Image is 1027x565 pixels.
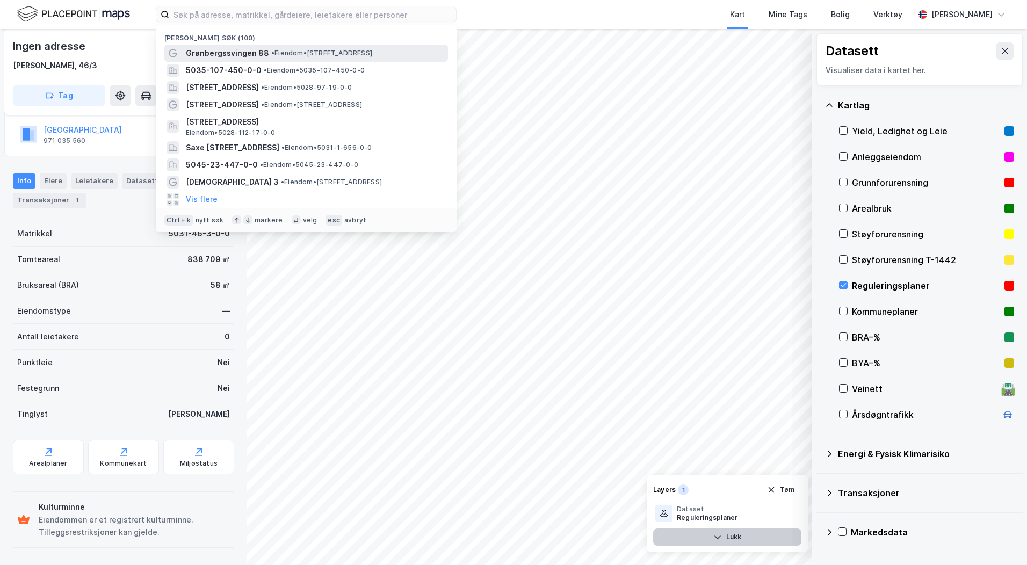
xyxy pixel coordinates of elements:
[326,215,342,226] div: esc
[852,125,1000,137] div: Yield, Ledighet og Leie
[261,100,362,109] span: Eiendom • [STREET_ADDRESS]
[17,279,79,292] div: Bruksareal (BRA)
[303,216,317,224] div: velg
[186,176,279,189] span: [DEMOGRAPHIC_DATA] 3
[186,128,276,137] span: Eiendom • 5028-112-17-0-0
[29,459,67,468] div: Arealplaner
[122,173,162,189] div: Datasett
[281,178,382,186] span: Eiendom • [STREET_ADDRESS]
[164,215,193,226] div: Ctrl + k
[271,49,372,57] span: Eiendom • [STREET_ADDRESS]
[261,83,352,92] span: Eiendom • 5028-97-19-0-0
[264,66,365,75] span: Eiendom • 5035-107-450-0-0
[71,195,82,206] div: 1
[653,486,676,494] div: Layers
[186,64,262,77] span: 5035-107-450-0-0
[730,8,745,21] div: Kart
[40,173,67,189] div: Eiere
[222,305,230,317] div: —
[17,382,59,395] div: Festegrunn
[873,8,902,21] div: Verktøy
[344,216,366,224] div: avbryt
[677,513,737,522] div: Reguleringsplaner
[17,227,52,240] div: Matrikkel
[218,356,230,369] div: Nei
[186,115,444,128] span: [STREET_ADDRESS]
[281,178,284,186] span: •
[100,459,147,468] div: Kommunekart
[281,143,285,151] span: •
[931,8,993,21] div: [PERSON_NAME]
[852,253,1000,266] div: Støyforurensning T-1442
[852,202,1000,215] div: Arealbruk
[852,408,997,421] div: Årsdøgntrafikk
[218,382,230,395] div: Nei
[71,173,118,189] div: Leietakere
[186,98,259,111] span: [STREET_ADDRESS]
[17,356,53,369] div: Punktleie
[186,193,218,206] button: Vis flere
[225,330,230,343] div: 0
[186,141,279,154] span: Saxe [STREET_ADDRESS]
[168,408,230,421] div: [PERSON_NAME]
[852,382,997,395] div: Veinett
[169,6,456,23] input: Søk på adresse, matrikkel, gårdeiere, leietakere eller personer
[973,513,1027,565] div: Kontrollprogram for chat
[261,100,264,108] span: •
[39,501,230,513] div: Kulturminne
[852,150,1000,163] div: Anleggseiendom
[769,8,807,21] div: Mine Tags
[180,459,218,468] div: Miljøstatus
[852,279,1000,292] div: Reguleringsplaner
[838,487,1014,499] div: Transaksjoner
[838,99,1014,112] div: Kartlag
[17,330,79,343] div: Antall leietakere
[13,38,87,55] div: Ingen adresse
[281,143,372,152] span: Eiendom • 5031-1-656-0-0
[187,253,230,266] div: 838 709 ㎡
[264,66,267,74] span: •
[44,136,85,145] div: 971 035 560
[260,161,358,169] span: Eiendom • 5045-23-447-0-0
[260,161,263,169] span: •
[760,481,801,498] button: Tøm
[255,216,283,224] div: markere
[852,357,1000,370] div: BYA–%
[677,505,737,513] div: Dataset
[196,216,224,224] div: nytt søk
[831,8,850,21] div: Bolig
[973,513,1027,565] iframe: Chat Widget
[851,526,1014,539] div: Markedsdata
[1001,382,1015,396] div: 🛣️
[13,173,35,189] div: Info
[13,193,86,208] div: Transaksjoner
[826,64,1014,77] div: Visualiser data i kartet her.
[261,83,264,91] span: •
[852,305,1000,318] div: Kommuneplaner
[852,228,1000,241] div: Støyforurensning
[13,85,105,106] button: Tag
[39,513,230,539] div: Eiendommen er et registrert kulturminne. Tilleggsrestriksjoner kan gjelde.
[826,42,879,60] div: Datasett
[17,253,60,266] div: Tomteareal
[852,176,1000,189] div: Grunnforurensning
[156,25,457,45] div: [PERSON_NAME] søk (100)
[17,305,71,317] div: Eiendomstype
[211,279,230,292] div: 58 ㎡
[186,81,259,94] span: [STREET_ADDRESS]
[13,59,97,72] div: [PERSON_NAME], 46/3
[186,47,269,60] span: Grønbergssvingen 88
[17,408,48,421] div: Tinglyst
[838,447,1014,460] div: Energi & Fysisk Klimarisiko
[653,528,801,546] button: Lukk
[678,484,689,495] div: 1
[852,331,1000,344] div: BRA–%
[186,158,258,171] span: 5045-23-447-0-0
[169,227,230,240] div: 5031-46-3-0-0
[271,49,274,57] span: •
[17,5,130,24] img: logo.f888ab2527a4732fd821a326f86c7f29.svg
